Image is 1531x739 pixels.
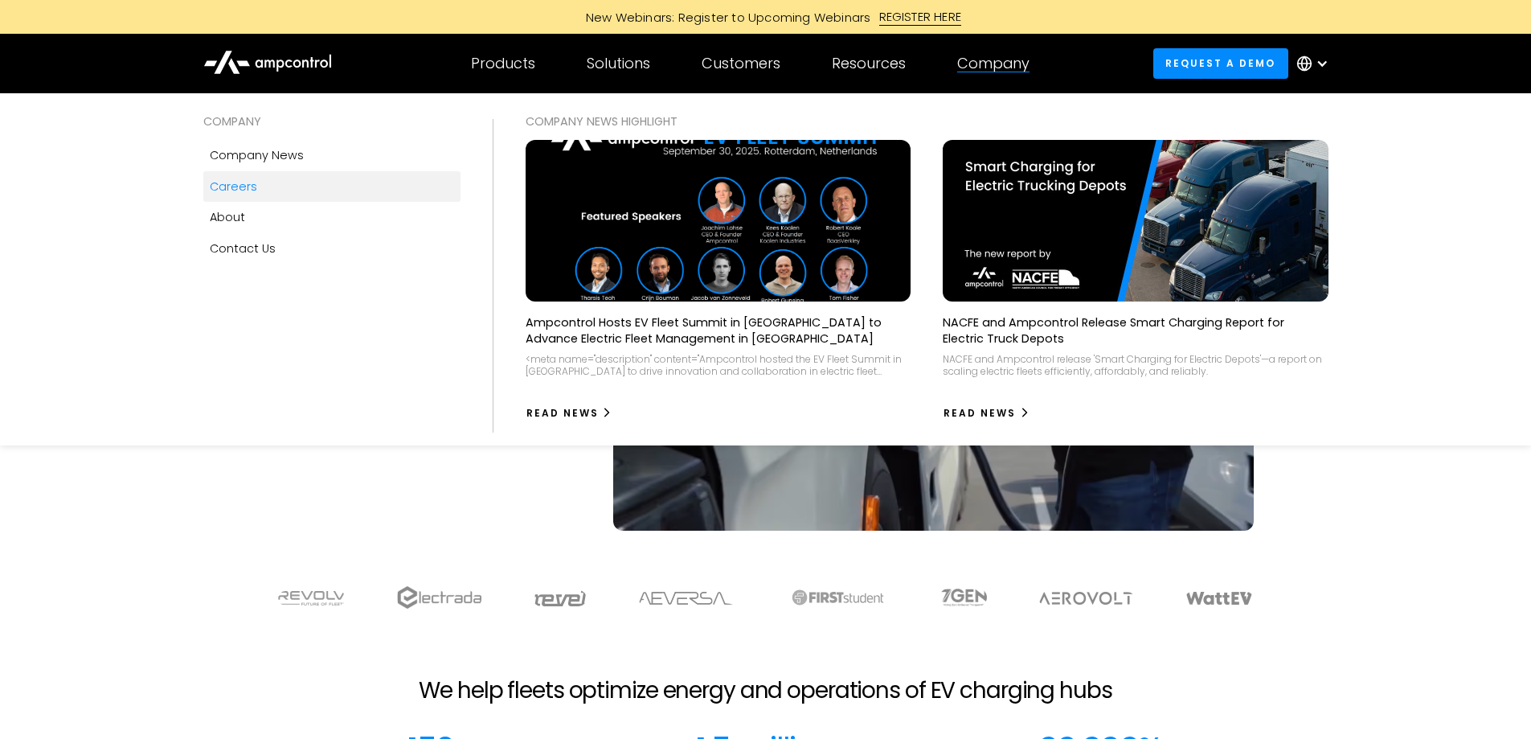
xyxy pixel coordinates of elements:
div: Products [471,55,535,72]
div: Solutions [587,55,650,72]
div: New Webinars: Register to Upcoming Webinars [570,9,879,26]
h2: We help fleets optimize energy and operations of EV charging hubs [419,677,1111,704]
div: Contact Us [210,240,276,257]
div: REGISTER HERE [879,8,962,26]
img: electrada logo [397,586,481,609]
p: Ampcontrol Hosts EV Fleet Summit in [GEOGRAPHIC_DATA] to Advance Electric Fleet Management in [GE... [526,314,911,347]
div: Company news [210,146,304,164]
a: Contact Us [203,233,461,264]
img: Aerovolt Logo [1038,592,1134,605]
div: Resources [832,55,906,72]
div: Read News [944,406,1016,421]
img: WattEV logo [1185,592,1253,605]
div: Read News [526,406,599,421]
div: Company [957,55,1030,72]
div: Careers [210,178,257,195]
div: COMPANY NEWS Highlight [526,113,1328,130]
div: Customers [702,55,780,72]
a: Company news [203,140,461,170]
div: About [210,208,245,226]
div: COMPANY [203,113,461,130]
a: Read News [526,400,613,426]
p: NACFE and Ampcontrol Release Smart Charging Report for Electric Truck Depots [943,314,1328,347]
div: NACFE and Ampcontrol release 'Smart Charging for Electric Depots'—a report on scaling electric fl... [943,353,1328,378]
a: Request a demo [1153,48,1288,78]
a: Careers [203,171,461,202]
a: About [203,202,461,232]
div: <meta name="description" content="Ampcontrol hosted the EV Fleet Summit in [GEOGRAPHIC_DATA] to d... [526,353,911,378]
a: Read News [943,400,1030,426]
a: New Webinars: Register to Upcoming WebinarsREGISTER HERE [404,8,1128,26]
